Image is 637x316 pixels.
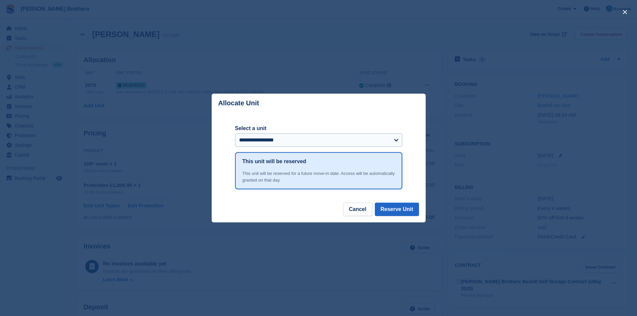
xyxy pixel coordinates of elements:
[242,170,395,183] div: This unit will be reserved for a future move-in date. Access will be automatically granted on tha...
[375,203,419,216] button: Reserve Unit
[242,157,306,166] h1: This unit will be reserved
[235,124,402,132] label: Select a unit
[620,7,630,17] button: close
[218,99,259,107] p: Allocate Unit
[343,203,372,216] button: Cancel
